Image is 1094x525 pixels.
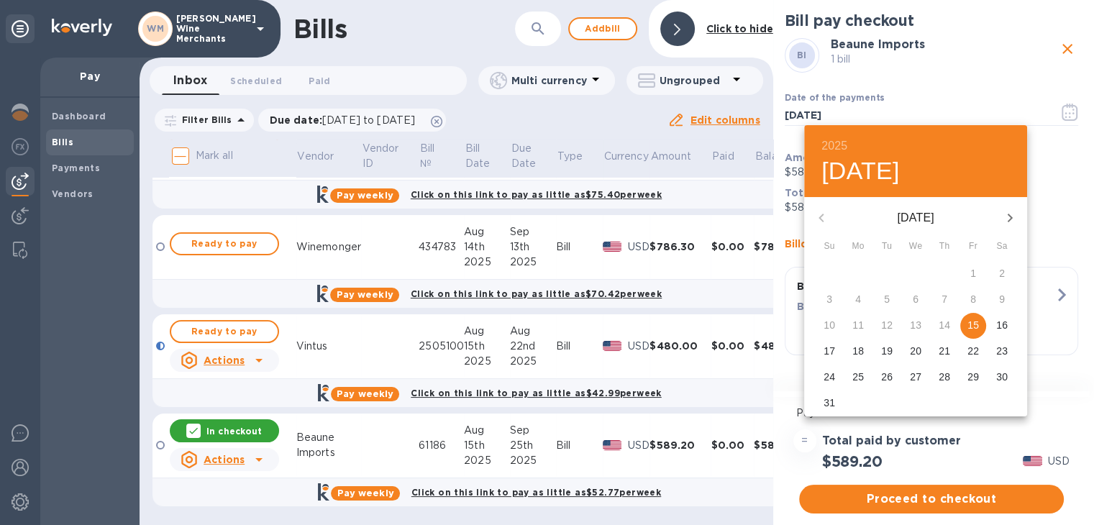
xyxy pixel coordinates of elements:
button: 15 [960,313,986,339]
button: 29 [960,365,986,391]
p: 23 [996,344,1008,358]
p: 31 [824,396,835,410]
p: 20 [910,344,921,358]
button: 31 [816,391,842,416]
p: 15 [967,318,979,332]
span: Mo [845,239,871,254]
button: 28 [931,365,957,391]
button: 19 [874,339,900,365]
button: 27 [903,365,929,391]
button: 20 [903,339,929,365]
span: Tu [874,239,900,254]
p: 22 [967,344,979,358]
button: 26 [874,365,900,391]
button: 17 [816,339,842,365]
button: 22 [960,339,986,365]
p: 25 [852,370,864,384]
p: 16 [996,318,1008,332]
p: 30 [996,370,1008,384]
p: 28 [939,370,950,384]
p: [DATE] [839,209,993,227]
p: 21 [939,344,950,358]
span: Fr [960,239,986,254]
span: Th [931,239,957,254]
p: 19 [881,344,893,358]
button: 21 [931,339,957,365]
p: 26 [881,370,893,384]
button: 24 [816,365,842,391]
p: 18 [852,344,864,358]
span: Su [816,239,842,254]
p: 17 [824,344,835,358]
p: 27 [910,370,921,384]
button: 18 [845,339,871,365]
button: 16 [989,313,1015,339]
p: 24 [824,370,835,384]
span: Sa [989,239,1015,254]
button: 30 [989,365,1015,391]
p: 29 [967,370,979,384]
button: [DATE] [821,156,900,186]
button: 25 [845,365,871,391]
button: 23 [989,339,1015,365]
button: 2025 [821,136,847,156]
span: We [903,239,929,254]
